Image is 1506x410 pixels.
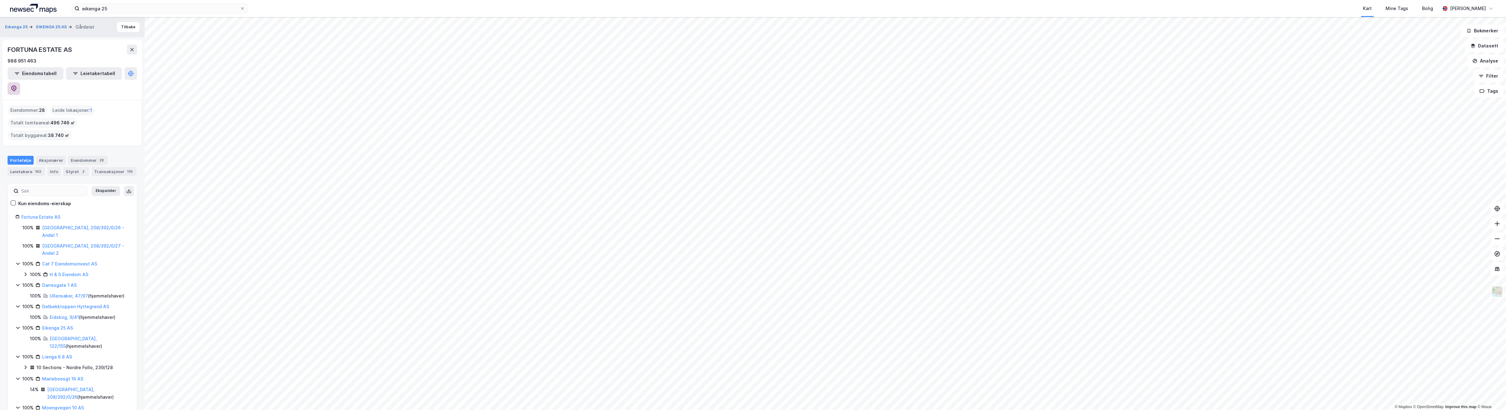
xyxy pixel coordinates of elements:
div: 100% [22,375,34,383]
div: Totalt byggareal : [8,130,72,140]
div: 2 [80,168,86,175]
div: Portefølje [8,156,34,165]
div: [PERSON_NAME] [1450,5,1486,12]
input: Søk på adresse, matrikkel, gårdeiere, leietakere eller personer [80,4,240,13]
div: 10 Sections - Nordre Follo, 239/128 [36,364,113,371]
a: Delbekktoppen Hyttegrend AS [42,304,109,309]
div: 100% [30,271,41,278]
div: Mine Tags [1386,5,1408,12]
div: 100% [22,282,34,289]
span: 38 740 ㎡ [48,132,69,139]
a: [GEOGRAPHIC_DATA], 122/155 [50,336,97,349]
div: 100% [22,353,34,361]
span: 496 746 ㎡ [50,119,75,127]
a: Eidskog, 9/41 [50,314,79,320]
div: Eiendommer : [8,105,47,115]
div: 100% [22,224,34,232]
button: Datasett [1465,40,1503,52]
div: Eiendommer [68,156,108,165]
a: OpenStreetMap [1413,405,1444,409]
button: Ekspander [91,186,120,196]
button: Eikenga 25 [5,24,29,30]
div: Gårdeier [75,23,94,31]
span: 1 [90,107,92,114]
button: Leietakertabell [66,67,122,80]
a: Lienga 6 8 AS [42,354,72,359]
a: Cat 7 Eiendomsinvest AS [42,261,97,266]
a: [GEOGRAPHIC_DATA], 208/392/0/27 - Andel 2 [42,243,124,256]
a: Fortuna Estate AS [21,214,60,220]
a: [GEOGRAPHIC_DATA], 208/392/0/36 [47,387,94,400]
div: Aksjonærer [36,156,66,165]
a: Mapbox [1395,405,1412,409]
div: 988 951 463 [8,57,36,65]
div: Kun eiendoms-eierskap [18,200,71,207]
div: Info [47,167,61,176]
div: Totalt tomteareal : [8,118,77,128]
div: 100% [22,260,34,268]
button: Eiendomstabell [8,67,64,80]
div: 163 [34,168,42,175]
div: 100% [22,242,34,250]
iframe: Chat Widget [1475,380,1506,410]
button: Analyse [1467,55,1503,67]
div: 100% [22,324,34,332]
div: Leietakere [8,167,45,176]
div: 100% [30,314,41,321]
input: Søk [19,186,87,196]
a: Ullensaker, 47/97 [50,293,88,298]
button: Tilbake [117,22,140,32]
a: Marieboesgt 16 AS [42,376,83,381]
a: Improve this map [1445,405,1476,409]
img: logo.a4113a55bc3d86da70a041830d287a7e.svg [10,4,57,13]
a: Eikenga 25 AS [42,325,73,331]
div: ( hjemmelshaver ) [47,386,129,401]
div: 28 [98,157,105,163]
div: ( hjemmelshaver ) [50,335,129,350]
button: Bokmerker [1461,25,1503,37]
button: EIKENGA 25 AS [36,24,68,30]
a: Darresgate 1 AS [42,282,77,288]
img: Z [1491,286,1503,298]
div: 100% [30,292,41,300]
div: ( hjemmelshaver ) [50,314,115,321]
div: 119 [126,168,134,175]
div: 100% [30,335,41,342]
div: Styret [63,167,89,176]
div: Kart [1363,5,1372,12]
div: FORTUNA ESTATE AS [8,45,73,55]
div: ( hjemmelshaver ) [50,292,125,300]
a: H & S Eiendom AS [50,272,88,277]
button: Tags [1474,85,1503,97]
span: 28 [39,107,45,114]
button: Filter [1473,70,1503,82]
div: 100% [22,303,34,310]
div: 14% [30,386,39,393]
div: Bolig [1422,5,1433,12]
div: Leide lokasjoner : [50,105,95,115]
div: Transaksjoner [91,167,136,176]
a: [GEOGRAPHIC_DATA], 208/392/0/26 - Andel 1 [42,225,124,238]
